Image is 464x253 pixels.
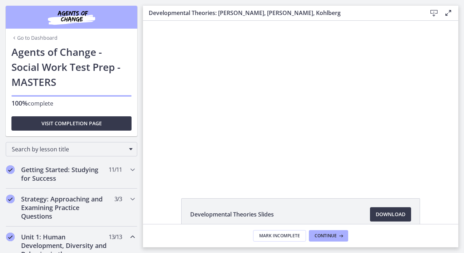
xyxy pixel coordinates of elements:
[315,233,337,239] span: Continue
[21,165,108,183] h2: Getting Started: Studying for Success
[12,145,125,153] span: Search by lesson title
[253,230,306,242] button: Mark Incomplete
[11,34,58,42] a: Go to Dashboard
[11,99,28,107] span: 100%
[114,195,122,203] span: 3 / 3
[6,195,15,203] i: Completed
[259,233,300,239] span: Mark Incomplete
[309,230,348,242] button: Continue
[376,210,405,219] span: Download
[41,119,102,128] span: Visit completion page
[149,9,415,17] h3: Developmental Theories: [PERSON_NAME], [PERSON_NAME], Kohlberg
[11,116,132,131] button: Visit completion page
[11,44,132,89] h1: Agents of Change - Social Work Test Prep - MASTERS
[11,99,132,108] p: complete
[21,195,108,220] h2: Strategy: Approaching and Examining Practice Questions
[190,210,274,219] span: Developmental Theories Slides
[109,165,122,174] span: 11 / 11
[109,233,122,241] span: 13 / 13
[6,233,15,241] i: Completed
[6,165,15,174] i: Completed
[6,142,137,156] div: Search by lesson title
[143,21,458,182] iframe: Video Lesson
[370,207,411,222] a: Download
[29,9,114,26] img: Agents of Change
